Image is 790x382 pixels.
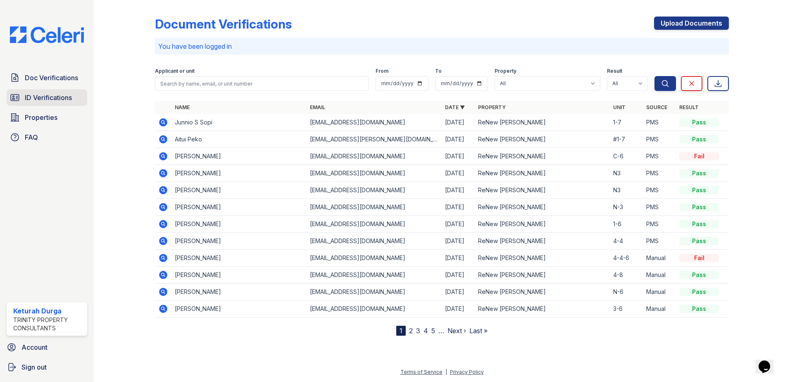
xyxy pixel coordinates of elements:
div: Pass [679,220,719,228]
label: Result [607,68,622,74]
td: [EMAIL_ADDRESS][DOMAIN_NAME] [307,114,442,131]
td: [EMAIL_ADDRESS][DOMAIN_NAME] [307,199,442,216]
span: Account [21,342,48,352]
td: [PERSON_NAME] [171,148,307,165]
a: Email [310,104,325,110]
td: 4-8 [610,267,643,284]
iframe: chat widget [755,349,782,374]
td: [PERSON_NAME] [171,284,307,301]
td: PMS [643,182,676,199]
a: 3 [416,327,420,335]
div: Pass [679,305,719,313]
td: 1-6 [610,216,643,233]
div: Pass [679,118,719,127]
td: [DATE] [442,131,475,148]
a: Account [3,339,90,356]
a: Last » [469,327,488,335]
a: Doc Verifications [7,69,87,86]
td: Manual [643,250,676,267]
img: CE_Logo_Blue-a8612792a0a2168367f1c8372b55b34899dd931a85d93a1a3d3e32e68fde9ad4.png [3,26,90,43]
td: [DATE] [442,182,475,199]
td: PMS [643,148,676,165]
td: [PERSON_NAME] [171,165,307,182]
td: PMS [643,216,676,233]
div: Pass [679,271,719,279]
a: ID Verifications [7,89,87,106]
td: ReNew [PERSON_NAME] [475,301,610,318]
td: [EMAIL_ADDRESS][PERSON_NAME][DOMAIN_NAME] [307,131,442,148]
td: ReNew [PERSON_NAME] [475,233,610,250]
label: Applicant or unit [155,68,195,74]
td: [DATE] [442,114,475,131]
td: C-6 [610,148,643,165]
a: Property [478,104,506,110]
td: Aitui Peko [171,131,307,148]
a: Date ▼ [445,104,465,110]
span: … [438,326,444,336]
a: Upload Documents [654,17,729,30]
div: Pass [679,169,719,177]
td: PMS [643,199,676,216]
td: [PERSON_NAME] [171,233,307,250]
a: Name [175,104,190,110]
td: [PERSON_NAME] [171,199,307,216]
td: ReNew [PERSON_NAME] [475,267,610,284]
td: ReNew [PERSON_NAME] [475,148,610,165]
div: 1 [396,326,406,336]
div: Pass [679,203,719,211]
td: PMS [643,165,676,182]
div: Fail [679,152,719,160]
a: Properties [7,109,87,126]
div: Pass [679,288,719,296]
td: N3 [610,165,643,182]
div: Pass [679,186,719,194]
a: Unit [613,104,626,110]
td: [DATE] [442,284,475,301]
button: Sign out [3,359,90,375]
td: ReNew [PERSON_NAME] [475,131,610,148]
td: N-3 [610,199,643,216]
td: ReNew [PERSON_NAME] [475,182,610,199]
td: [EMAIL_ADDRESS][DOMAIN_NAME] [307,250,442,267]
a: Terms of Service [400,369,443,375]
td: PMS [643,131,676,148]
td: N3 [610,182,643,199]
span: Sign out [21,362,47,372]
a: Source [646,104,667,110]
td: [PERSON_NAME] [171,267,307,284]
div: Trinity Property Consultants [13,316,84,332]
td: [EMAIL_ADDRESS][DOMAIN_NAME] [307,216,442,233]
td: [EMAIL_ADDRESS][DOMAIN_NAME] [307,284,442,301]
td: Junnio S Sopi [171,114,307,131]
a: 2 [409,327,413,335]
td: [EMAIL_ADDRESS][DOMAIN_NAME] [307,182,442,199]
td: 3-6 [610,301,643,318]
input: Search by name, email, or unit number [155,76,369,91]
td: [EMAIL_ADDRESS][DOMAIN_NAME] [307,148,442,165]
td: 1-7 [610,114,643,131]
td: 4-4 [610,233,643,250]
a: Next › [447,327,466,335]
td: [DATE] [442,233,475,250]
span: FAQ [25,132,38,142]
td: ReNew [PERSON_NAME] [475,250,610,267]
td: [EMAIL_ADDRESS][DOMAIN_NAME] [307,165,442,182]
td: PMS [643,233,676,250]
p: You have been logged in [158,41,726,51]
div: Fail [679,254,719,262]
td: [DATE] [442,165,475,182]
td: [DATE] [442,250,475,267]
span: ID Verifications [25,93,72,103]
td: [EMAIL_ADDRESS][DOMAIN_NAME] [307,233,442,250]
td: Manual [643,301,676,318]
td: Manual [643,284,676,301]
td: [EMAIL_ADDRESS][DOMAIN_NAME] [307,301,442,318]
td: ReNew [PERSON_NAME] [475,114,610,131]
label: Property [495,68,516,74]
a: 5 [431,327,435,335]
td: Manual [643,267,676,284]
div: Keturah Durga [13,306,84,316]
label: To [435,68,442,74]
td: [PERSON_NAME] [171,216,307,233]
td: PMS [643,114,676,131]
